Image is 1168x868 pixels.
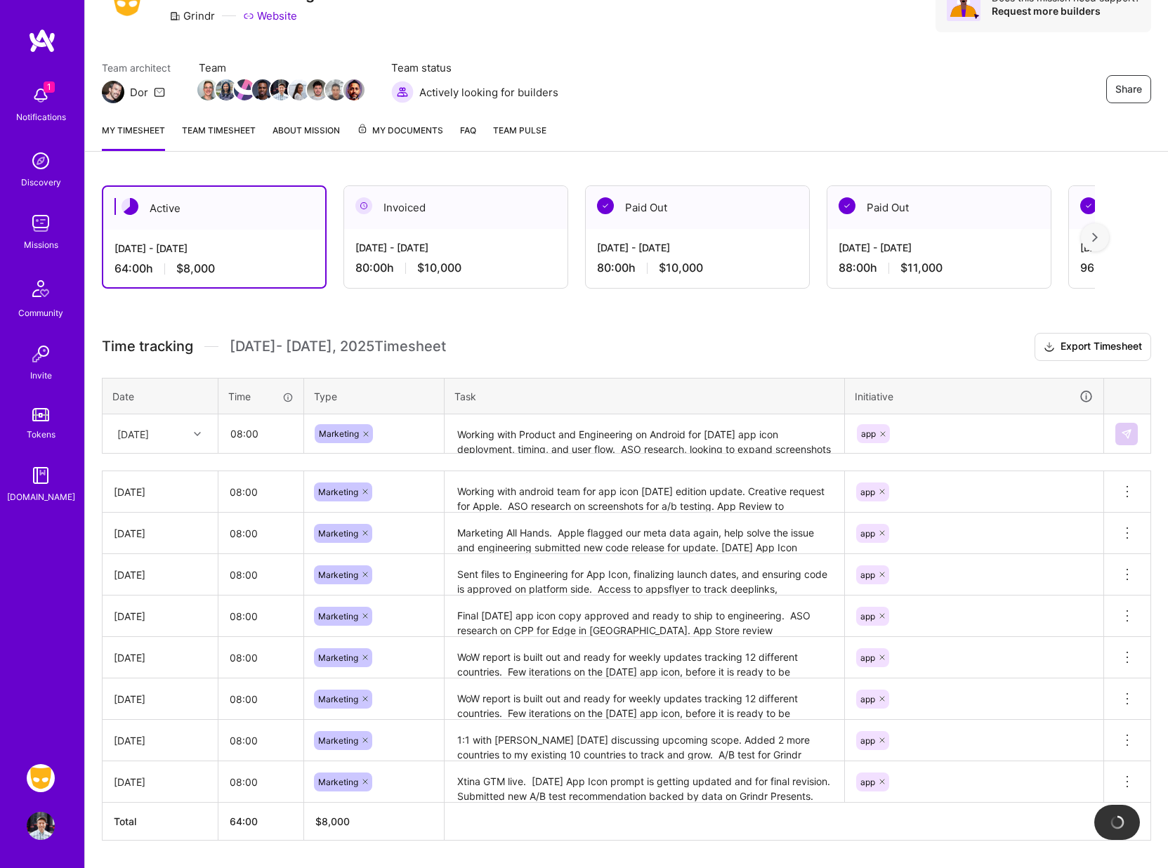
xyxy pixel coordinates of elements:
[315,815,350,827] span: $ 8,000
[235,78,254,102] a: Team Member Avatar
[446,721,843,760] textarea: 1:1 with [PERSON_NAME] [DATE] discussing upcoming scope. Added 2 more countries to my existing 10...
[417,261,461,275] span: $10,000
[860,694,875,704] span: app
[243,8,297,23] a: Website
[122,198,138,215] img: Active
[103,803,218,841] th: Total
[839,197,855,214] img: Paid Out
[460,123,476,151] a: FAQ
[218,680,303,718] input: HH:MM
[114,692,206,706] div: [DATE]
[318,570,358,580] span: Marketing
[28,28,56,53] img: logo
[419,85,558,100] span: Actively looking for builders
[1115,423,1139,445] div: null
[446,763,843,801] textarea: Xtina GTM live. [DATE] App Icon prompt is getting updated and for final revision. Submitted new A...
[860,735,875,746] span: app
[1035,333,1151,361] button: Export Timesheet
[307,79,328,100] img: Team Member Avatar
[218,722,303,759] input: HH:MM
[218,515,303,552] input: HH:MM
[344,186,567,229] div: Invoiced
[27,209,55,237] img: teamwork
[345,78,363,102] a: Team Member Avatar
[216,79,237,100] img: Team Member Avatar
[391,60,558,75] span: Team status
[30,368,52,383] div: Invite
[446,473,843,511] textarea: Working with android team for app icon [DATE] edition update. Creative request for Apple. ASO res...
[318,487,358,497] span: Marketing
[114,526,206,541] div: [DATE]
[855,388,1094,405] div: Initiative
[27,812,55,840] img: User Avatar
[252,79,273,100] img: Team Member Avatar
[169,11,181,22] i: icon CompanyGray
[154,86,165,98] i: icon Mail
[27,81,55,110] img: bell
[493,125,546,136] span: Team Pulse
[860,487,875,497] span: app
[860,777,875,787] span: app
[27,427,55,442] div: Tokens
[18,305,63,320] div: Community
[24,272,58,305] img: Community
[1115,82,1142,96] span: Share
[355,197,372,214] img: Invoiced
[319,428,359,439] span: Marketing
[289,79,310,100] img: Team Member Avatar
[446,680,843,718] textarea: WoW report is built out and ready for weekly updates tracking 12 different countries. Few iterati...
[114,261,314,276] div: 64:00 h
[182,123,256,151] a: Team timesheet
[1110,815,1124,829] img: loading
[218,803,304,841] th: 64:00
[446,416,843,453] textarea: Working with Product and Engineering on Android for [DATE] app icon deployment, timing, and user ...
[218,598,303,635] input: HH:MM
[27,461,55,489] img: guide book
[327,78,345,102] a: Team Member Avatar
[860,652,875,663] span: app
[860,570,875,580] span: app
[597,197,614,214] img: Paid Out
[114,733,206,748] div: [DATE]
[270,79,291,100] img: Team Member Avatar
[102,81,124,103] img: Team Architect
[218,639,303,676] input: HH:MM
[597,240,798,255] div: [DATE] - [DATE]
[102,60,171,75] span: Team architect
[493,123,546,151] a: Team Pulse
[391,81,414,103] img: Actively looking for builders
[272,78,290,102] a: Team Member Avatar
[27,764,55,792] img: Grindr: Product & Marketing
[445,378,845,414] th: Task
[176,261,215,276] span: $8,000
[318,777,358,787] span: Marketing
[290,78,308,102] a: Team Member Avatar
[308,78,327,102] a: Team Member Avatar
[103,378,218,414] th: Date
[114,241,314,256] div: [DATE] - [DATE]
[900,261,943,275] span: $11,000
[1080,197,1097,214] img: Paid Out
[586,186,809,229] div: Paid Out
[169,8,215,23] div: Grindr
[234,79,255,100] img: Team Member Avatar
[102,123,165,151] a: My timesheet
[102,338,193,355] span: Time tracking
[357,123,443,138] span: My Documents
[194,430,201,438] i: icon Chevron
[273,123,340,151] a: About Mission
[318,735,358,746] span: Marketing
[318,694,358,704] span: Marketing
[839,261,1039,275] div: 88:00 h
[254,78,272,102] a: Team Member Avatar
[318,652,358,663] span: Marketing
[24,237,58,252] div: Missions
[23,764,58,792] a: Grindr: Product & Marketing
[114,609,206,624] div: [DATE]
[597,261,798,275] div: 80:00 h
[1044,340,1055,355] i: icon Download
[860,528,875,539] span: app
[446,597,843,636] textarea: Final [DATE] app icon copy approved and ready to ship to engineering. ASO research on CPP for Edg...
[861,428,876,439] span: app
[357,123,443,151] a: My Documents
